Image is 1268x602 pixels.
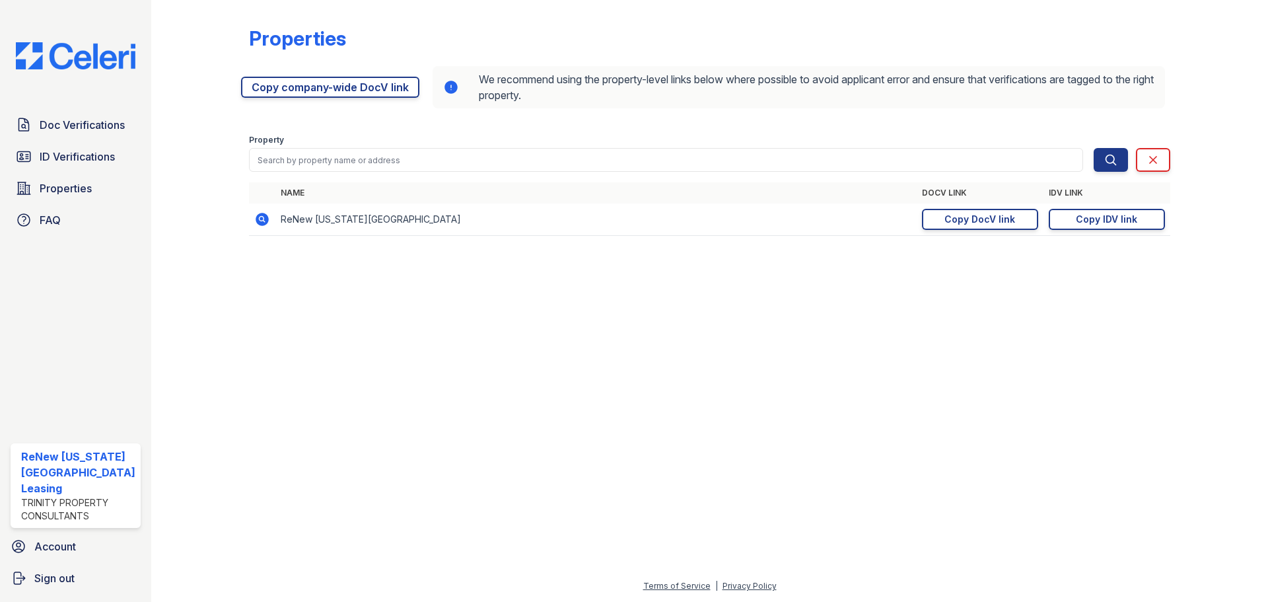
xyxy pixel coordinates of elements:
a: Copy DocV link [922,209,1038,230]
div: ReNew [US_STATE][GEOGRAPHIC_DATA] Leasing [21,449,135,496]
a: Terms of Service [643,581,711,591]
a: Copy IDV link [1049,209,1165,230]
a: Privacy Policy [722,581,777,591]
div: | [715,581,718,591]
div: Copy DocV link [944,213,1015,226]
th: DocV Link [917,182,1043,204]
span: Sign out [34,570,75,586]
span: Doc Verifications [40,117,125,133]
th: IDV Link [1043,182,1170,204]
img: CE_Logo_Blue-a8612792a0a2168367f1c8372b55b34899dd931a85d93a1a3d3e32e68fde9ad4.png [5,42,146,69]
span: Properties [40,180,92,196]
a: Copy company-wide DocV link [241,77,419,98]
div: Properties [249,26,346,50]
span: ID Verifications [40,149,115,165]
div: We recommend using the property-level links below where possible to avoid applicant error and ens... [433,66,1165,108]
span: FAQ [40,212,61,228]
label: Property [249,135,284,145]
a: Account [5,533,146,560]
a: Sign out [5,565,146,591]
a: FAQ [11,207,141,233]
a: ID Verifications [11,143,141,170]
a: Doc Verifications [11,112,141,138]
input: Search by property name or address [249,148,1083,172]
div: Copy IDV link [1076,213,1137,226]
th: Name [275,182,917,204]
a: Properties [11,175,141,202]
div: Trinity Property Consultants [21,496,135,523]
td: ReNew [US_STATE][GEOGRAPHIC_DATA] [275,204,917,236]
span: Account [34,539,76,554]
